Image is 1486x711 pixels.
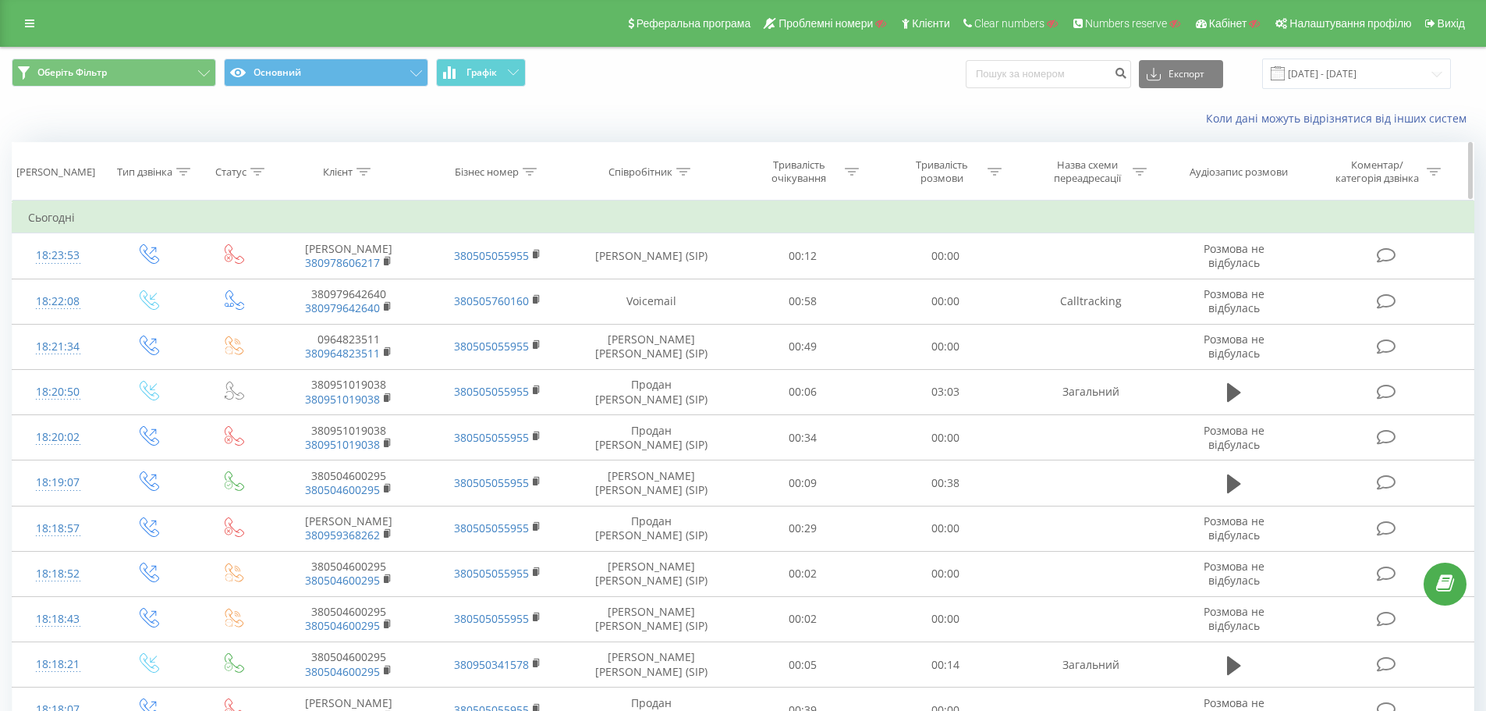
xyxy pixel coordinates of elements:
[305,300,380,315] a: 380979642640
[305,255,380,270] a: 380978606217
[305,392,380,407] a: 380951019038
[305,482,380,497] a: 380504600295
[1204,559,1264,588] span: Розмова не відбулась
[1209,17,1247,30] span: Кабінет
[874,233,1017,279] td: 00:00
[454,566,529,581] a: 380505055955
[974,17,1044,30] span: Clear numbers
[900,158,984,185] div: Тривалість розмови
[28,514,88,544] div: 18:18:57
[1438,17,1465,30] span: Вихід
[874,551,1017,596] td: 00:00
[305,573,380,588] a: 380504600295
[275,279,423,324] td: 380979642640
[28,286,88,317] div: 18:22:08
[757,158,841,185] div: Тривалість очікування
[1204,241,1264,270] span: Розмова не відбулась
[275,233,423,279] td: [PERSON_NAME]
[12,59,216,87] button: Оберіть Фільтр
[1204,514,1264,542] span: Розмова не відбулась
[12,202,1474,233] td: Сьогодні
[28,240,88,271] div: 18:23:53
[305,528,380,542] a: 380959368262
[874,369,1017,414] td: 03:03
[874,460,1017,506] td: 00:38
[37,66,107,79] span: Оберіть Фільтр
[874,596,1017,642] td: 00:00
[732,279,874,324] td: 00:58
[1206,111,1474,126] a: Коли дані можуть відрізнятися вiд інших систем
[732,369,874,414] td: 00:06
[966,60,1131,88] input: Пошук за номером
[454,657,529,672] a: 380950341578
[732,596,874,642] td: 00:02
[28,559,88,589] div: 18:18:52
[275,551,423,596] td: 380504600295
[572,596,732,642] td: [PERSON_NAME] [PERSON_NAME] (SIP)
[305,437,380,452] a: 380951019038
[28,467,88,498] div: 18:19:07
[454,475,529,490] a: 380505055955
[454,611,529,626] a: 380505055955
[608,165,672,179] div: Співробітник
[275,369,423,414] td: 380951019038
[215,165,246,179] div: Статус
[1204,423,1264,452] span: Розмова не відбулась
[572,324,732,369] td: [PERSON_NAME] [PERSON_NAME] (SIP)
[454,521,529,535] a: 380505055955
[466,67,497,78] span: Графік
[275,324,423,369] td: 0964823511
[454,384,529,399] a: 380505055955
[572,642,732,688] td: [PERSON_NAME] [PERSON_NAME] (SIP)
[28,649,88,680] div: 18:18:21
[1016,369,1165,414] td: Загальний
[455,165,519,179] div: Бізнес номер
[572,460,732,506] td: [PERSON_NAME] [PERSON_NAME] (SIP)
[1190,165,1288,179] div: Аудіозапис розмови
[28,422,88,453] div: 18:20:02
[1139,60,1223,88] button: Експорт
[323,165,353,179] div: Клієнт
[1016,279,1165,324] td: Calltracking
[1289,17,1411,30] span: Налаштування профілю
[732,324,874,369] td: 00:49
[454,293,529,308] a: 380505760160
[1332,158,1423,185] div: Коментар/категорія дзвінка
[637,17,751,30] span: Реферальна програма
[572,369,732,414] td: Продан [PERSON_NAME] (SIP)
[305,664,380,679] a: 380504600295
[275,415,423,460] td: 380951019038
[572,233,732,279] td: [PERSON_NAME] (SIP)
[874,415,1017,460] td: 00:00
[275,506,423,551] td: [PERSON_NAME]
[28,332,88,362] div: 18:21:34
[305,618,380,633] a: 380504600295
[572,551,732,596] td: [PERSON_NAME] [PERSON_NAME] (SIP)
[28,377,88,407] div: 18:20:50
[117,165,172,179] div: Тип дзвінка
[572,415,732,460] td: Продан [PERSON_NAME] (SIP)
[912,17,950,30] span: Клієнти
[275,460,423,506] td: 380504600295
[874,279,1017,324] td: 00:00
[874,506,1017,551] td: 00:00
[436,59,526,87] button: Графік
[732,642,874,688] td: 00:05
[1204,332,1264,361] span: Розмова не відбулась
[224,59,428,87] button: Основний
[732,415,874,460] td: 00:34
[454,248,529,263] a: 380505055955
[275,642,423,688] td: 380504600295
[1016,642,1165,688] td: Загальний
[874,324,1017,369] td: 00:00
[732,233,874,279] td: 00:12
[732,506,874,551] td: 00:29
[732,460,874,506] td: 00:09
[28,604,88,635] div: 18:18:43
[454,430,529,445] a: 380505055955
[732,551,874,596] td: 00:02
[874,642,1017,688] td: 00:14
[454,339,529,354] a: 380505055955
[16,165,95,179] div: [PERSON_NAME]
[778,17,873,30] span: Проблемні номери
